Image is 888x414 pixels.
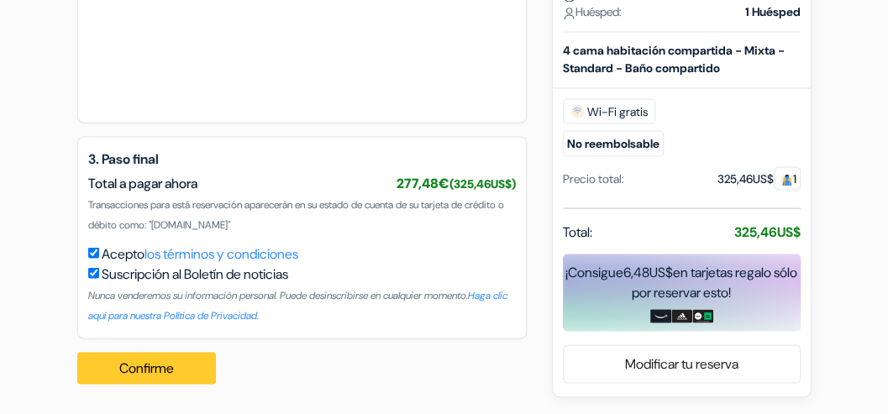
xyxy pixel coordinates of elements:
[563,44,785,76] b: 4 cama habitación compartida - Mixta - Standard - Baño compartido
[102,244,298,264] label: Acepto
[563,131,664,157] small: No reembolsable
[774,167,801,191] span: 1
[397,174,516,191] span: 277,48€
[102,264,288,284] label: Suscripción al Boletín de noticias
[623,264,673,281] span: 6,48US$
[745,4,801,22] strong: 1 Huésped
[88,288,507,322] small: Nunca venderemos su información personal. Puede desinscribirse en cualquier momento.
[144,244,298,262] a: los términos y condiciones
[692,310,713,323] img: uber-uber-eats-card.png
[449,176,516,191] small: (325,46US$)
[671,310,692,323] img: adidas-card.png
[570,105,584,118] img: free_wifi.svg
[88,288,507,322] a: Haga clic aquí para nuestra Política de Privacidad.
[563,170,624,188] div: Precio total:
[780,174,793,186] img: guest.svg
[734,223,801,241] strong: 325,46US$
[650,310,671,323] img: amazon-card-no-text.png
[563,223,592,243] span: Total:
[88,197,504,231] span: Transacciones para está reservación aparecerán en su estado de cuenta de su tarjeta de crédito o ...
[717,170,801,188] div: 325,46US$
[564,348,800,380] a: Modificar tu reserva
[88,150,516,166] h5: 3. Paso final
[563,8,575,20] img: user_icon.svg
[563,263,801,303] div: ¡Consigue en tarjetas regalo sólo por reservar esto!
[77,352,217,384] button: Confirme
[88,174,197,191] span: Total a pagar ahora
[563,99,655,124] span: Wi-Fi gratis
[563,4,622,22] span: Huésped:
